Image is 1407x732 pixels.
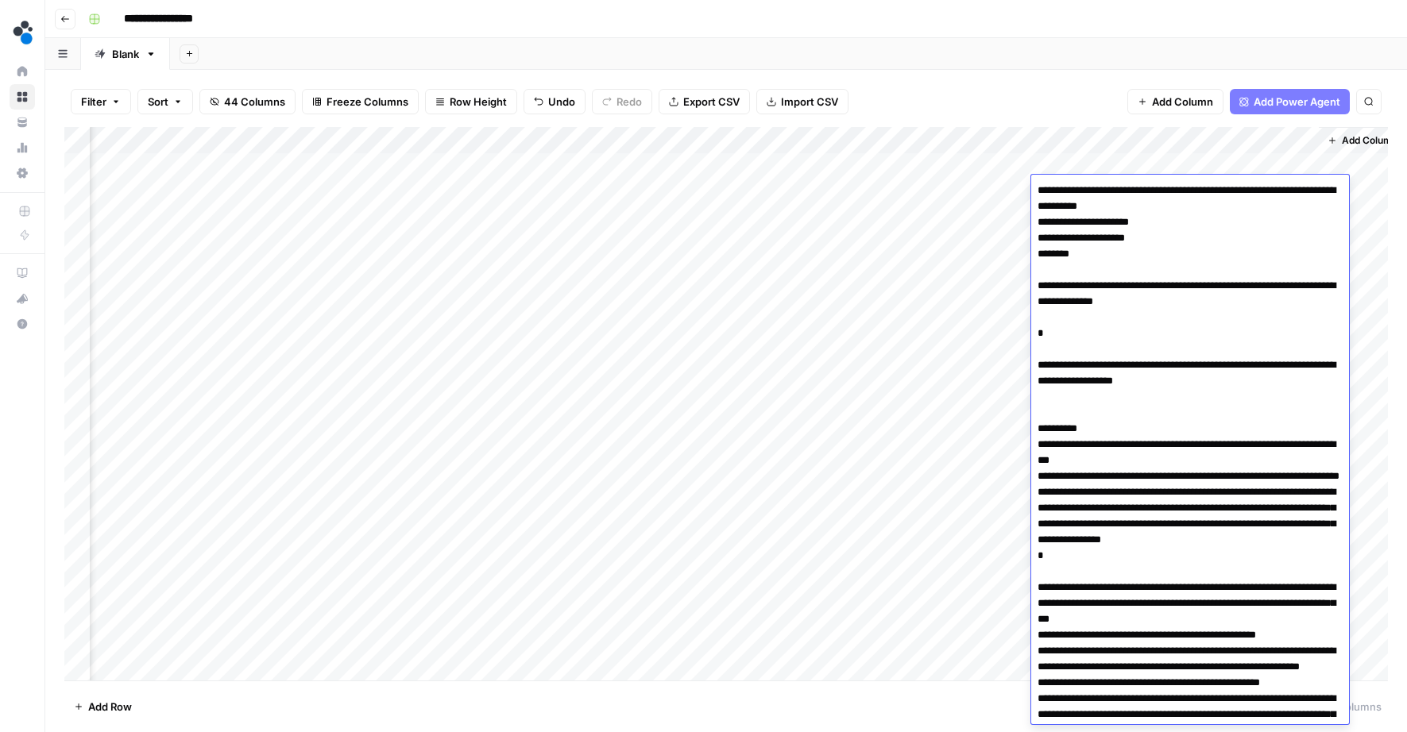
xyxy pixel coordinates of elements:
button: Row Height [425,89,517,114]
button: 44 Columns [199,89,296,114]
button: Add Power Agent [1230,89,1350,114]
span: Row Height [450,94,507,110]
div: Blank [112,46,139,62]
span: 44 Columns [224,94,285,110]
button: What's new? [10,286,35,311]
a: Settings [10,160,35,186]
a: Usage [10,135,35,160]
a: Blank [81,38,170,70]
span: Export CSV [683,94,740,110]
img: spot.ai Logo [10,18,38,47]
span: Import CSV [781,94,838,110]
button: Help + Support [10,311,35,337]
button: Undo [524,89,586,114]
div: What's new? [10,287,34,310]
span: Add Column [1342,133,1397,148]
span: Add Power Agent [1254,94,1340,110]
span: Redo [617,94,642,110]
button: Sort [137,89,193,114]
button: Add Row [64,694,141,719]
span: Sort [148,94,168,110]
span: Add Row [88,699,132,715]
button: Redo [592,89,652,114]
span: Undo [548,94,575,110]
a: Home [10,59,35,84]
button: Freeze Columns [302,89,419,114]
a: Your Data [10,110,35,135]
button: Add Column [1321,130,1404,151]
a: AirOps Academy [10,260,35,286]
button: Filter [71,89,131,114]
button: Workspace: spot.ai [10,13,35,52]
button: Export CSV [659,89,750,114]
span: Add Column [1152,94,1213,110]
span: Filter [81,94,106,110]
a: Browse [10,84,35,110]
button: Add Column [1127,89,1223,114]
button: Import CSV [756,89,848,114]
span: Freeze Columns [327,94,408,110]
